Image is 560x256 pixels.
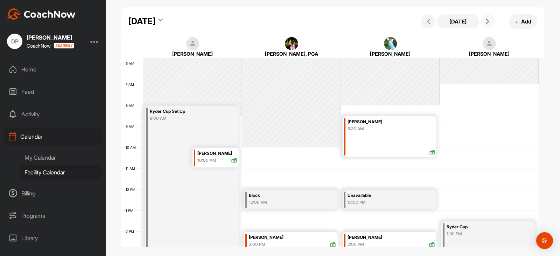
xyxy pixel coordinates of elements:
[509,14,537,29] button: +Add
[27,35,74,40] div: [PERSON_NAME]
[121,82,141,87] div: 7 AM
[447,223,519,231] div: Ryder Cup
[4,185,103,202] div: Billing
[348,126,364,132] div: 8:30 AM
[384,37,397,50] img: square_1707734b9169688d3d4311bb3a41c2ac.jpg
[197,157,216,164] div: 10:00 AM
[4,61,103,78] div: Home
[348,199,420,206] div: 12:00 PM
[483,37,496,50] img: square_default-ef6cabf814de5a2bf16c804365e32c732080f9872bdf737d349900a9daf73cf9.png
[20,165,103,180] div: Facility Calendar
[7,34,22,49] div: DP
[4,207,103,224] div: Programs
[121,61,141,65] div: 6 AM
[150,108,223,116] div: Ryder Cup Set Up
[249,241,265,248] div: 2:00 PM
[448,50,530,57] div: [PERSON_NAME]
[447,231,519,237] div: 1:30 PM
[7,8,76,20] img: CoachNow
[249,234,336,242] div: [PERSON_NAME]
[121,124,141,129] div: 9 AM
[121,229,141,234] div: 2 PM
[4,83,103,101] div: Feed
[348,118,435,126] div: [PERSON_NAME]
[121,187,142,192] div: 12 PM
[128,15,155,28] div: [DATE]
[186,37,199,50] img: square_default-ef6cabf814de5a2bf16c804365e32c732080f9872bdf737d349900a9daf73cf9.png
[251,50,332,57] div: [PERSON_NAME], PGA
[515,18,519,25] span: +
[249,192,322,200] div: Block
[152,50,233,57] div: [PERSON_NAME]
[4,229,103,247] div: Library
[121,166,142,171] div: 11 AM
[249,199,322,206] div: 12:00 PM
[536,232,553,249] div: Open Intercom Messenger
[197,150,237,158] div: [PERSON_NAME]
[27,43,74,49] div: CoachNow
[121,208,140,213] div: 1 PM
[54,43,74,49] img: CoachNow acadmey
[437,14,479,28] button: [DATE]
[4,105,103,123] div: Activity
[348,234,435,242] div: [PERSON_NAME]
[348,192,420,200] div: Unavailable
[20,150,103,165] div: My Calendar
[348,241,364,248] div: 2:00 PM
[121,103,141,108] div: 8 AM
[150,115,223,122] div: 8:00 AM
[4,128,103,145] div: Calendar
[350,50,431,57] div: [PERSON_NAME]
[121,145,143,150] div: 10 AM
[285,37,298,50] img: square_095835cd76ac6bd3b20469ba0b26027f.jpg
